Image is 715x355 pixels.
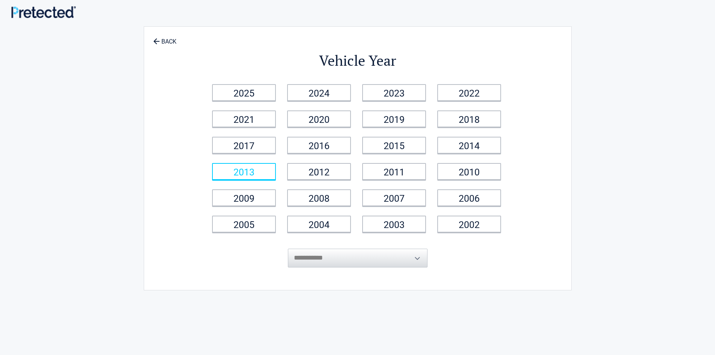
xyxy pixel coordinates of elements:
[287,189,351,206] a: 2008
[362,84,426,101] a: 2023
[287,84,351,101] a: 2024
[437,110,501,127] a: 2018
[287,137,351,154] a: 2016
[362,163,426,180] a: 2011
[212,216,276,233] a: 2005
[212,84,276,101] a: 2025
[362,110,426,127] a: 2019
[437,137,501,154] a: 2014
[212,110,276,127] a: 2021
[287,110,351,127] a: 2020
[11,6,76,18] img: Main Logo
[287,216,351,233] a: 2004
[362,189,426,206] a: 2007
[437,84,501,101] a: 2022
[287,163,351,180] a: 2012
[362,137,426,154] a: 2015
[437,163,501,180] a: 2010
[362,216,426,233] a: 2003
[212,137,276,154] a: 2017
[212,189,276,206] a: 2009
[437,189,501,206] a: 2006
[212,163,276,180] a: 2013
[437,216,501,233] a: 2002
[152,32,178,45] a: BACK
[208,51,508,70] h2: Vehicle Year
